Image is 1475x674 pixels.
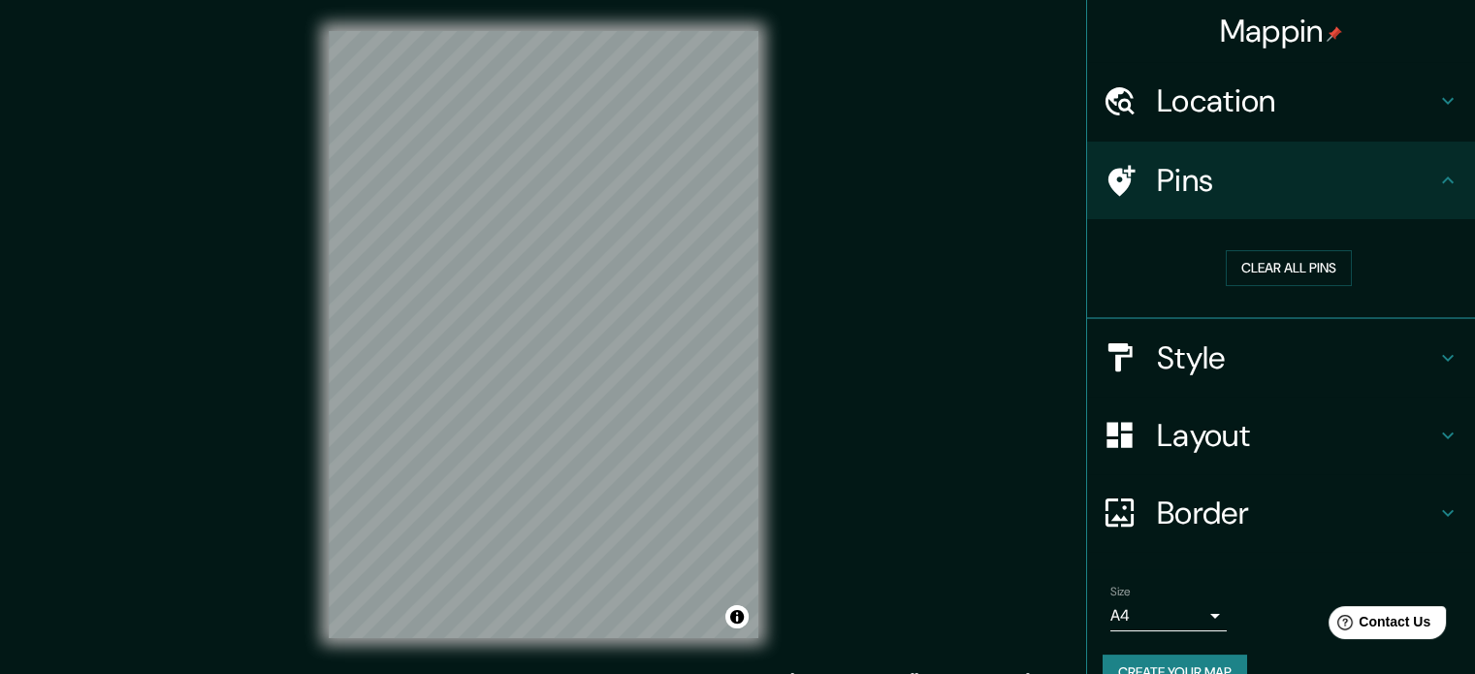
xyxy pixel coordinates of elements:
canvas: Map [329,31,758,638]
div: Layout [1087,397,1475,474]
img: pin-icon.png [1327,26,1342,42]
div: Location [1087,62,1475,140]
h4: Mappin [1220,12,1343,50]
h4: Layout [1157,416,1436,455]
h4: Pins [1157,161,1436,200]
label: Size [1110,583,1131,599]
div: A4 [1110,600,1227,631]
button: Clear all pins [1226,250,1352,286]
h4: Border [1157,494,1436,532]
div: Border [1087,474,1475,552]
div: Pins [1087,142,1475,219]
h4: Style [1157,338,1436,377]
button: Toggle attribution [725,605,749,628]
h4: Location [1157,81,1436,120]
div: Style [1087,319,1475,397]
iframe: Help widget launcher [1302,598,1454,653]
